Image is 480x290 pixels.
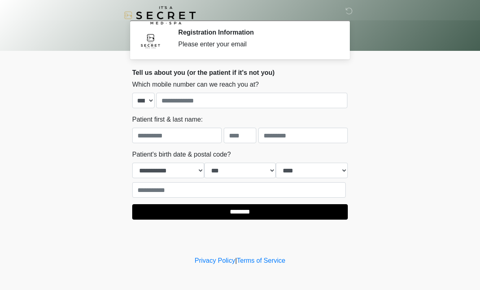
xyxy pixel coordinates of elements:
[132,69,348,76] h2: Tell us about you (or the patient if it's not you)
[178,39,336,49] div: Please enter your email
[132,115,203,124] label: Patient first & last name:
[235,257,237,264] a: |
[195,257,236,264] a: Privacy Policy
[132,150,231,159] label: Patient's birth date & postal code?
[138,28,163,53] img: Agent Avatar
[178,28,336,36] h2: Registration Information
[124,6,196,24] img: It's A Secret Med Spa Logo
[132,80,259,89] label: Which mobile number can we reach you at?
[237,257,285,264] a: Terms of Service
